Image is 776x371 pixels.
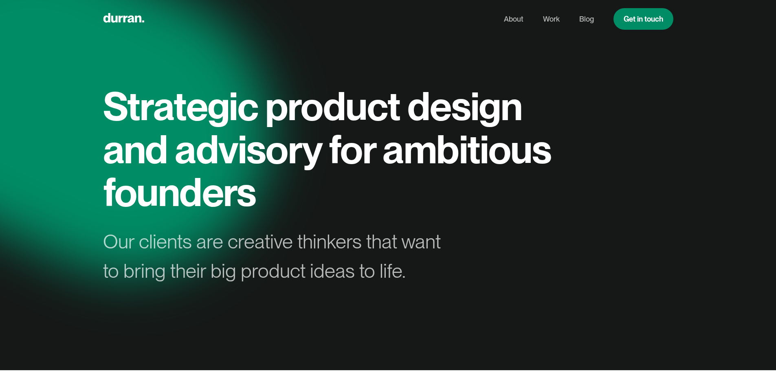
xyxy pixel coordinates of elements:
[543,11,560,27] a: Work
[103,85,559,214] h1: Strategic product design and advisory for ambitious founders
[103,227,455,285] div: Our clients are creative thinkers that want to bring their big product ideas to life.
[613,8,673,30] a: Get in touch
[103,11,144,27] a: home
[504,11,523,27] a: About
[579,11,594,27] a: Blog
